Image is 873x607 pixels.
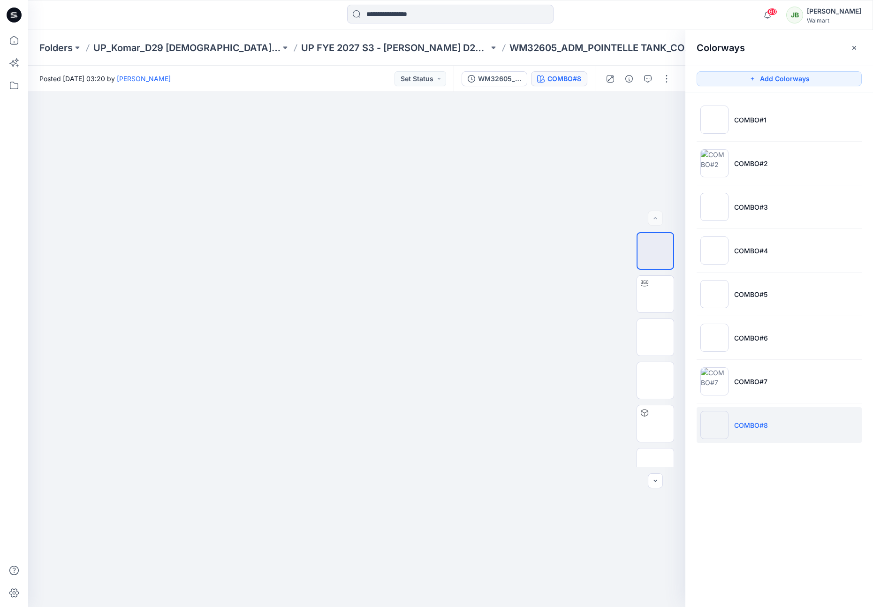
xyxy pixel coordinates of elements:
[767,8,777,15] span: 60
[734,115,767,125] p: COMBO#1
[734,159,768,168] p: COMBO#2
[734,420,768,430] p: COMBO#8
[700,367,729,395] img: COMBO#7
[734,289,767,299] p: COMBO#5
[807,6,861,17] div: [PERSON_NAME]
[478,74,521,84] div: WM32605_ADM_POINTELLE TANK_COLORWAY
[700,106,729,134] img: COMBO#1
[700,324,729,352] img: COMBO#6
[734,202,768,212] p: COMBO#3
[547,74,581,84] div: COMBO#8
[39,74,171,83] span: Posted [DATE] 03:20 by
[117,75,171,83] a: [PERSON_NAME]
[622,71,637,86] button: Details
[734,377,767,387] p: COMBO#7
[697,42,745,53] h2: Colorways
[734,246,768,256] p: COMBO#4
[807,17,861,24] div: Walmart
[786,7,803,23] div: JB
[509,41,697,54] p: WM32605_ADM_POINTELLE TANK_COLORWAY
[700,236,729,265] img: COMBO#4
[301,41,488,54] a: UP FYE 2027 S3 - [PERSON_NAME] D29 [DEMOGRAPHIC_DATA] Sleepwear
[697,71,862,86] button: Add Colorways
[700,411,729,439] img: COMBO#8
[700,280,729,308] img: COMBO#5
[39,41,73,54] a: Folders
[531,71,587,86] button: COMBO#8
[734,333,768,343] p: COMBO#6
[93,41,281,54] a: UP_Komar_D29 [DEMOGRAPHIC_DATA] Sleep
[700,193,729,221] img: COMBO#3
[700,149,729,177] img: COMBO#2
[462,71,527,86] button: WM32605_ADM_POINTELLE TANK_COLORWAY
